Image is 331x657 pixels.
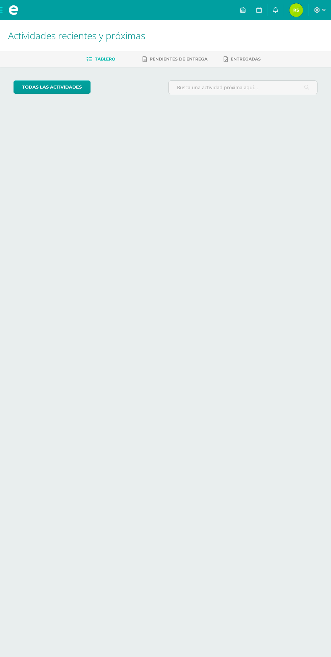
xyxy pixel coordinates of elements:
[150,56,207,62] span: Pendientes de entrega
[86,54,115,65] a: Tablero
[14,80,91,94] a: todas las Actividades
[224,54,261,65] a: Entregadas
[143,54,207,65] a: Pendientes de entrega
[231,56,261,62] span: Entregadas
[289,3,303,17] img: 40ba22f16ea8f5f1325d4f40f26342e8.png
[95,56,115,62] span: Tablero
[169,81,317,94] input: Busca una actividad próxima aquí...
[8,29,145,42] span: Actividades recientes y próximas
